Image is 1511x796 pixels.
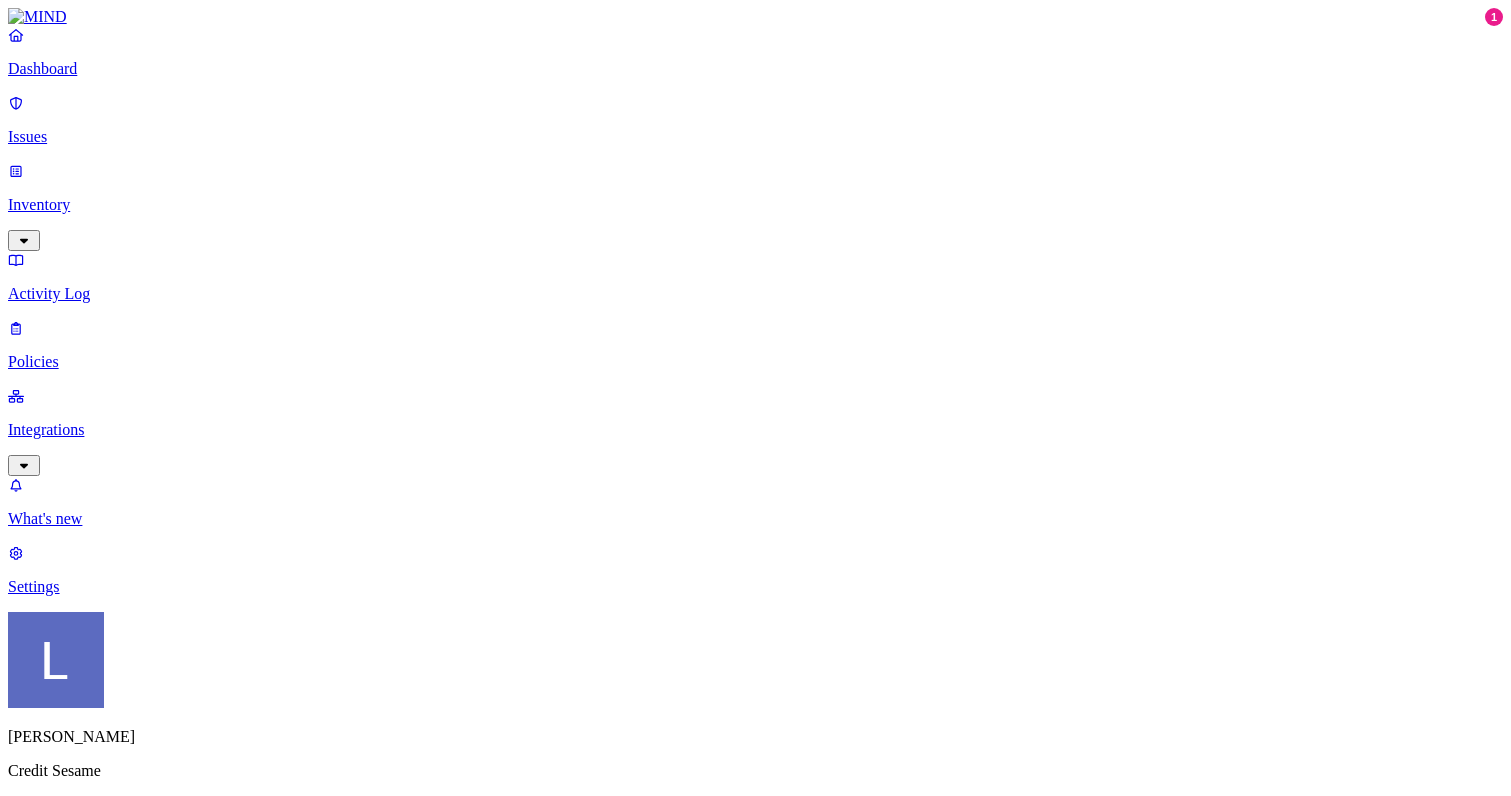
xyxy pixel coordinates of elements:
p: Policies [8,353,1503,371]
img: MIND [8,8,67,26]
p: Issues [8,128,1503,146]
p: [PERSON_NAME] [8,728,1503,746]
a: Issues [8,94,1503,146]
p: Dashboard [8,60,1503,78]
a: Integrations [8,387,1503,473]
p: What's new [8,510,1503,528]
p: Activity Log [8,285,1503,303]
a: Policies [8,319,1503,371]
a: Dashboard [8,26,1503,78]
p: Credit Sesame [8,762,1503,780]
img: Logan Cai [8,612,104,708]
a: What's new [8,476,1503,528]
p: Settings [8,578,1503,596]
a: MIND [8,8,1503,26]
p: Integrations [8,421,1503,439]
a: Inventory [8,162,1503,248]
p: Inventory [8,196,1503,214]
a: Settings [8,544,1503,596]
a: Activity Log [8,251,1503,303]
div: 1 [1485,8,1503,26]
